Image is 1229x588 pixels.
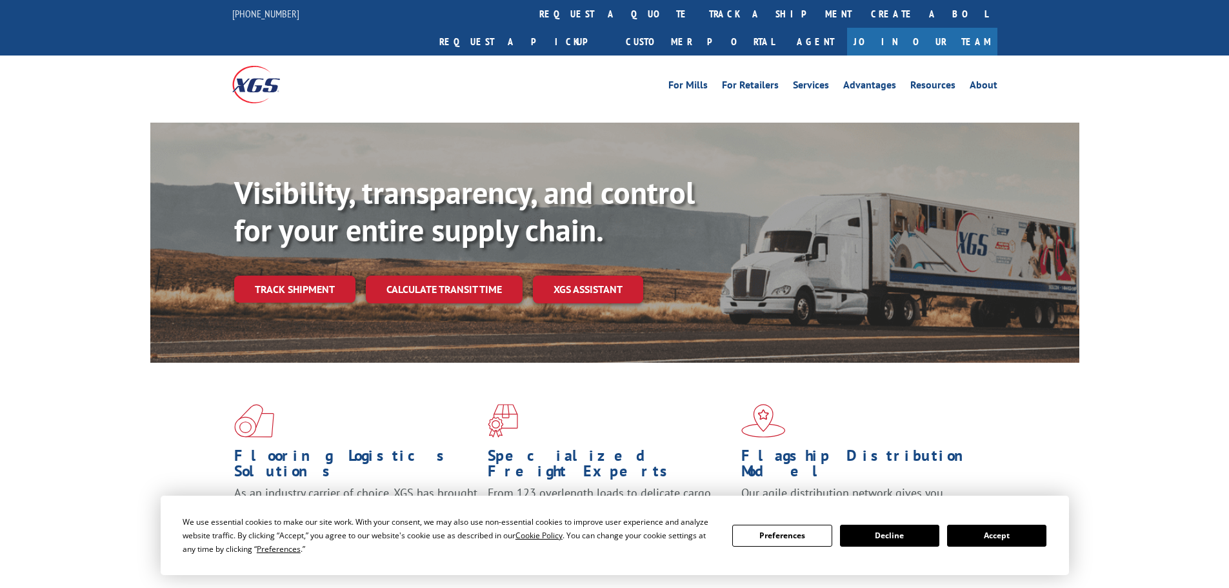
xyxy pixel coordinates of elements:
[840,525,939,547] button: Decline
[234,485,477,531] span: As an industry carrier of choice, XGS has brought innovation and dedication to flooring logistics...
[488,404,518,438] img: xgs-icon-focused-on-flooring-red
[430,28,616,56] a: Request a pickup
[616,28,784,56] a: Customer Portal
[234,448,478,485] h1: Flooring Logistics Solutions
[234,276,355,303] a: Track shipment
[488,448,732,485] h1: Specialized Freight Experts
[533,276,643,303] a: XGS ASSISTANT
[793,80,829,94] a: Services
[366,276,523,303] a: Calculate transit time
[947,525,1046,547] button: Accept
[741,485,979,516] span: Our agile distribution network gives you nationwide inventory management on demand.
[488,485,732,543] p: From 123 overlength loads to delicate cargo, our experienced staff knows the best way to move you...
[234,172,695,250] b: Visibility, transparency, and control for your entire supply chain.
[784,28,847,56] a: Agent
[234,404,274,438] img: xgs-icon-total-supply-chain-intelligence-red
[515,530,563,541] span: Cookie Policy
[970,80,997,94] a: About
[741,448,985,485] h1: Flagship Distribution Model
[183,515,717,556] div: We use essential cookies to make our site work. With your consent, we may also use non-essential ...
[741,404,786,438] img: xgs-icon-flagship-distribution-model-red
[232,7,299,20] a: [PHONE_NUMBER]
[843,80,896,94] a: Advantages
[257,543,301,554] span: Preferences
[668,80,708,94] a: For Mills
[161,496,1069,575] div: Cookie Consent Prompt
[732,525,832,547] button: Preferences
[910,80,955,94] a: Resources
[722,80,779,94] a: For Retailers
[847,28,997,56] a: Join Our Team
